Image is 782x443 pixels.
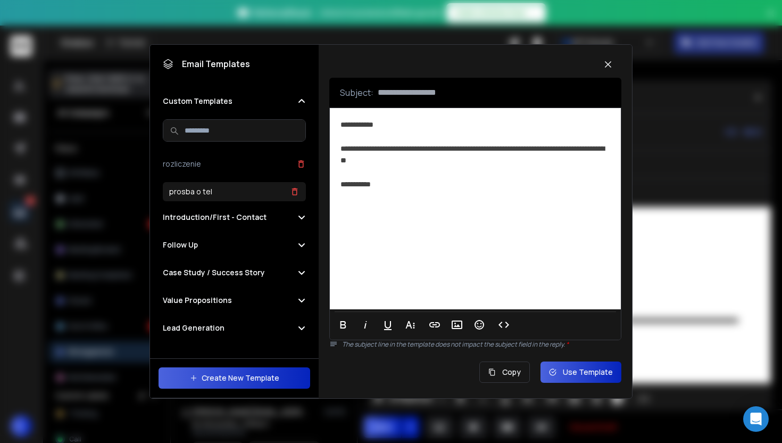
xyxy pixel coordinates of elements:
[550,340,569,349] span: reply.
[743,406,769,432] div: Open Intercom Messenger
[540,362,621,383] button: Use Template
[355,314,376,335] button: Italic (⌘I)
[469,314,489,335] button: Emoticons
[479,362,530,383] button: Copy
[378,314,398,335] button: Underline (⌘U)
[342,340,621,349] p: The subject line in the template does not impact the subject field in the
[425,314,445,335] button: Insert Link (⌘K)
[447,314,467,335] button: Insert Image (⌘P)
[340,86,373,99] p: Subject:
[494,314,514,335] button: Code View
